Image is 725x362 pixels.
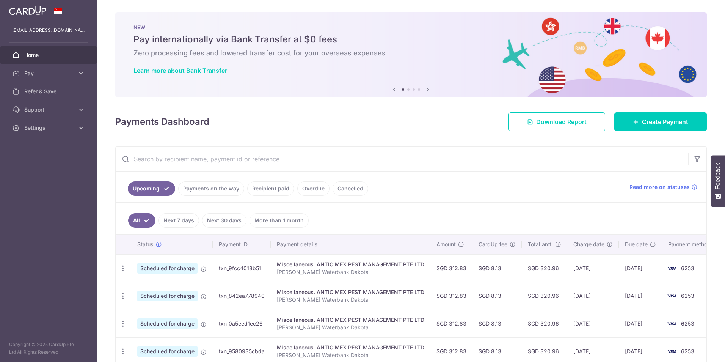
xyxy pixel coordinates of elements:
[662,235,720,254] th: Payment method
[128,213,155,228] a: All
[714,163,721,189] span: Feedback
[24,106,74,113] span: Support
[277,324,424,331] p: [PERSON_NAME] Waterbank Dakota
[333,181,368,196] a: Cancelled
[629,183,697,191] a: Read more on statuses
[297,181,330,196] a: Overdue
[9,6,46,15] img: CardUp
[115,115,209,129] h4: Payments Dashboard
[178,181,244,196] a: Payments on the way
[277,296,424,304] p: [PERSON_NAME] Waterbank Dakota
[711,155,725,207] button: Feedback - Show survey
[12,27,85,34] p: [EMAIL_ADDRESS][DOMAIN_NAME]
[681,293,694,299] span: 6253
[202,213,246,228] a: Next 30 days
[664,291,679,301] img: Bank Card
[436,241,456,248] span: Amount
[116,147,688,171] input: Search by recipient name, payment id or reference
[472,310,522,337] td: SGD 8.13
[213,254,271,282] td: txn_9fcc4018b51
[133,67,227,74] a: Learn more about Bank Transfer
[277,288,424,296] div: Miscellaneous. ANTICIMEX PEST MANAGEMENT PTE LTD
[567,254,619,282] td: [DATE]
[277,261,424,268] div: Miscellaneous. ANTICIMEX PEST MANAGEMENT PTE LTD
[625,241,648,248] span: Due date
[629,183,690,191] span: Read more on statuses
[642,117,688,126] span: Create Payment
[24,88,74,95] span: Refer & Save
[115,12,707,97] img: Bank transfer banner
[137,346,198,357] span: Scheduled for charge
[536,117,587,126] span: Download Report
[271,235,430,254] th: Payment details
[472,254,522,282] td: SGD 8.13
[508,112,605,131] a: Download Report
[277,344,424,351] div: Miscellaneous. ANTICIMEX PEST MANAGEMENT PTE LTD
[24,124,74,132] span: Settings
[522,254,567,282] td: SGD 320.96
[681,348,694,354] span: 6253
[573,241,604,248] span: Charge date
[133,49,689,58] h6: Zero processing fees and lowered transfer cost for your overseas expenses
[479,241,507,248] span: CardUp fee
[472,282,522,310] td: SGD 8.13
[664,347,679,356] img: Bank Card
[137,291,198,301] span: Scheduled for charge
[430,310,472,337] td: SGD 312.83
[528,241,553,248] span: Total amt.
[213,310,271,337] td: txn_0a5eed1ec26
[664,319,679,328] img: Bank Card
[128,181,175,196] a: Upcoming
[619,282,662,310] td: [DATE]
[430,282,472,310] td: SGD 312.83
[430,254,472,282] td: SGD 312.83
[158,213,199,228] a: Next 7 days
[277,268,424,276] p: [PERSON_NAME] Waterbank Dakota
[277,316,424,324] div: Miscellaneous. ANTICIMEX PEST MANAGEMENT PTE LTD
[213,235,271,254] th: Payment ID
[522,282,567,310] td: SGD 320.96
[137,263,198,274] span: Scheduled for charge
[664,264,679,273] img: Bank Card
[681,265,694,271] span: 6253
[24,51,74,59] span: Home
[614,112,707,131] a: Create Payment
[619,254,662,282] td: [DATE]
[567,282,619,310] td: [DATE]
[681,320,694,327] span: 6253
[133,24,689,30] p: NEW
[522,310,567,337] td: SGD 320.96
[619,310,662,337] td: [DATE]
[137,318,198,329] span: Scheduled for charge
[133,33,689,46] h5: Pay internationally via Bank Transfer at $0 fees
[250,213,309,228] a: More than 1 month
[247,181,294,196] a: Recipient paid
[213,282,271,310] td: txn_842ea778940
[24,69,74,77] span: Pay
[137,241,154,248] span: Status
[277,351,424,359] p: [PERSON_NAME] Waterbank Dakota
[567,310,619,337] td: [DATE]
